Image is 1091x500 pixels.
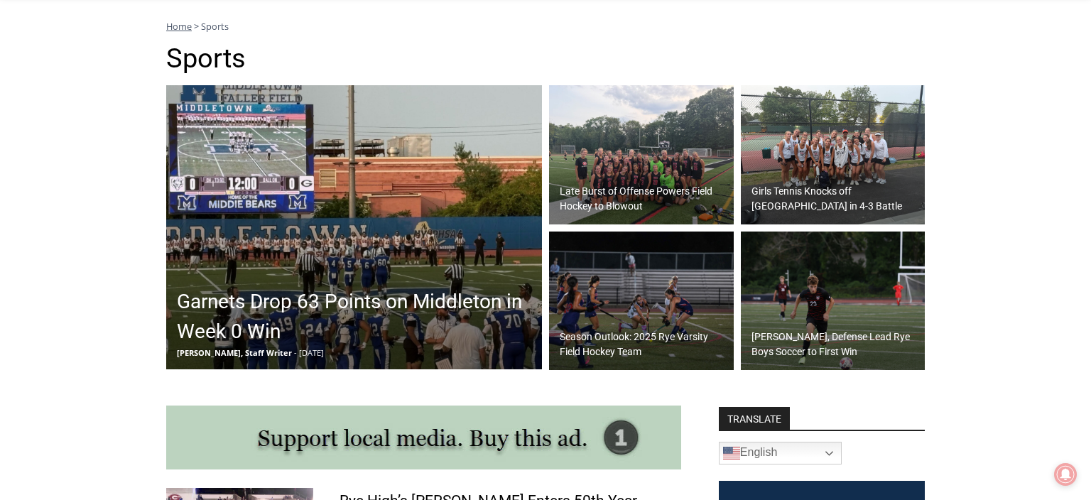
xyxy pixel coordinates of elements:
[751,330,922,359] h2: [PERSON_NAME], Defense Lead Rye Boys Soccer to First Win
[741,85,926,224] a: Girls Tennis Knocks off [GEOGRAPHIC_DATA] in 4-3 Battle
[741,232,926,371] img: (PHOTO: Rye Boys Soccer's Lex Cox (#23) dribbling againt Tappan Zee on Thursday, September 4. Cre...
[359,1,671,138] div: "The first chef I interviewed talked about coming to [GEOGRAPHIC_DATA] from [GEOGRAPHIC_DATA] in ...
[723,445,740,462] img: en
[166,406,681,469] img: support local media, buy this ad
[294,347,297,358] span: -
[146,89,202,170] div: "clearly one of the favorites in the [GEOGRAPHIC_DATA] neighborhood"
[549,85,734,224] img: (PHOTO: The 2025 Rye Varsity Field Hockey team after their win vs Ursuline on Friday, September 5...
[166,85,542,369] a: Garnets Drop 63 Points on Middleton in Week 0 Win [PERSON_NAME], Staff Writer - [DATE]
[201,20,229,33] span: Sports
[751,184,922,214] h2: Girls Tennis Knocks off [GEOGRAPHIC_DATA] in 4-3 Battle
[549,232,734,371] img: (PHOTO: Rye Varsity Field Hockey Head Coach Kelly Vegliante has named senior captain Kate Morreal...
[177,347,292,358] span: [PERSON_NAME], Staff Writer
[4,146,139,200] span: Open Tues. - Sun. [PHONE_NUMBER]
[560,184,730,214] h2: Late Burst of Offense Powers Field Hockey to Blowout
[741,85,926,224] img: (PHOTO: The Rye Girls Tennis team claimed a 4-3 victory over Mamaroneck on Friday, September 5, 2...
[177,287,538,347] h2: Garnets Drop 63 Points on Middleton in Week 0 Win
[166,19,925,33] nav: Breadcrumbs
[166,20,192,33] a: Home
[560,330,730,359] h2: Season Outlook: 2025 Rye Varsity Field Hockey Team
[719,442,842,464] a: English
[719,407,790,430] strong: TRANSLATE
[549,232,734,371] a: Season Outlook: 2025 Rye Varsity Field Hockey Team
[166,43,925,75] h1: Sports
[1,143,143,177] a: Open Tues. - Sun. [PHONE_NUMBER]
[741,232,926,371] a: [PERSON_NAME], Defense Lead Rye Boys Soccer to First Win
[549,85,734,224] a: Late Burst of Offense Powers Field Hockey to Blowout
[342,138,688,177] a: Intern @ [DOMAIN_NAME]
[166,85,542,369] img: (PHOTO: Rye and Middletown walking to midfield before their Week 0 game on Friday, September 5, 2...
[371,141,658,173] span: Intern @ [DOMAIN_NAME]
[299,347,324,358] span: [DATE]
[194,20,199,33] span: >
